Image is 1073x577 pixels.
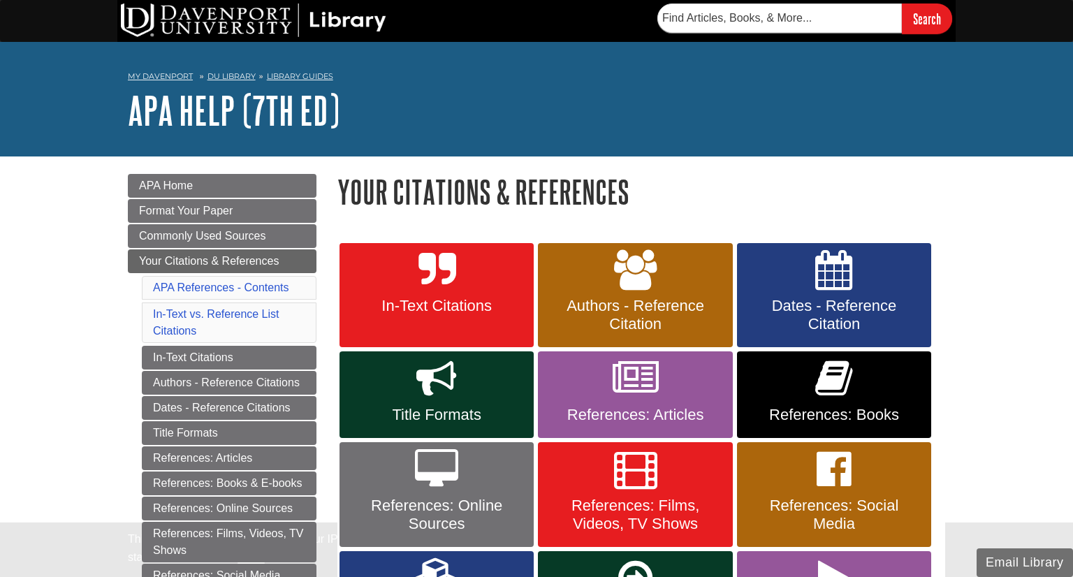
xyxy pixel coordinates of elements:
[977,548,1073,577] button: Email Library
[538,351,732,438] a: References: Articles
[340,442,534,547] a: References: Online Sources
[737,243,931,348] a: Dates - Reference Citation
[128,67,945,89] nav: breadcrumb
[142,421,316,445] a: Title Formats
[350,406,523,424] span: Title Formats
[548,497,722,533] span: References: Films, Videos, TV Shows
[128,174,316,198] a: APA Home
[153,282,289,293] a: APA References - Contents
[737,351,931,438] a: References: Books
[128,89,340,132] a: APA Help (7th Ed)
[350,297,523,315] span: In-Text Citations
[747,406,921,424] span: References: Books
[267,71,333,81] a: Library Guides
[340,351,534,438] a: Title Formats
[153,308,279,337] a: In-Text vs. Reference List Citations
[337,174,945,210] h1: Your Citations & References
[128,199,316,223] a: Format Your Paper
[340,243,534,348] a: In-Text Citations
[142,497,316,520] a: References: Online Sources
[139,180,193,191] span: APA Home
[657,3,952,34] form: Searches DU Library's articles, books, and more
[128,224,316,248] a: Commonly Used Sources
[121,3,386,37] img: DU Library
[142,371,316,395] a: Authors - Reference Citations
[142,522,316,562] a: References: Films, Videos, TV Shows
[548,406,722,424] span: References: Articles
[747,497,921,533] span: References: Social Media
[128,249,316,273] a: Your Citations & References
[538,243,732,348] a: Authors - Reference Citation
[548,297,722,333] span: Authors - Reference Citation
[747,297,921,333] span: Dates - Reference Citation
[207,71,256,81] a: DU Library
[139,255,279,267] span: Your Citations & References
[139,230,265,242] span: Commonly Used Sources
[128,71,193,82] a: My Davenport
[350,497,523,533] span: References: Online Sources
[902,3,952,34] input: Search
[737,442,931,547] a: References: Social Media
[142,472,316,495] a: References: Books & E-books
[657,3,902,33] input: Find Articles, Books, & More...
[538,442,732,547] a: References: Films, Videos, TV Shows
[142,346,316,370] a: In-Text Citations
[142,446,316,470] a: References: Articles
[142,396,316,420] a: Dates - Reference Citations
[139,205,233,217] span: Format Your Paper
